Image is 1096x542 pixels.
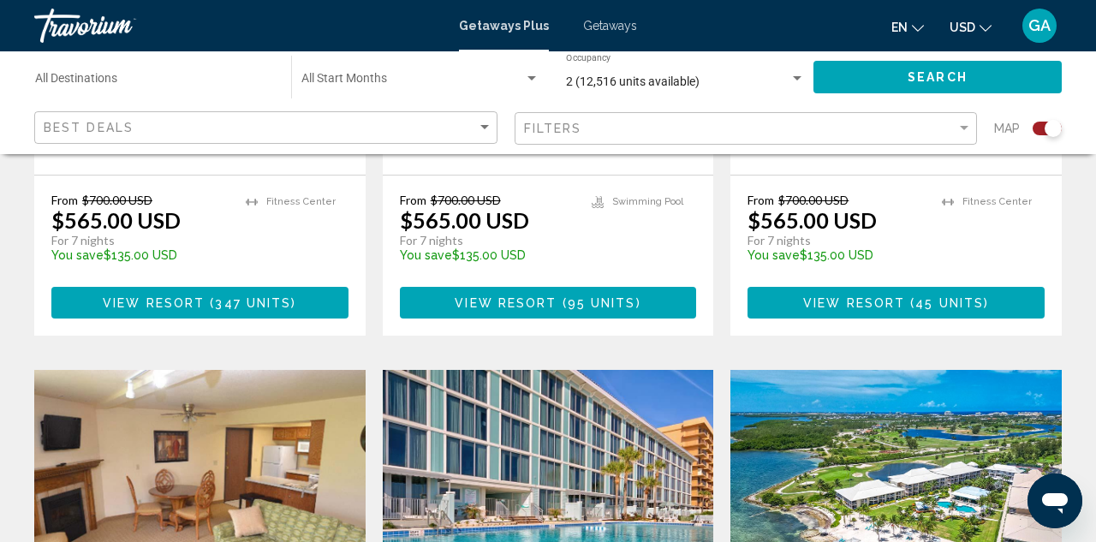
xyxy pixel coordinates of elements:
[778,193,849,207] span: $700.00 USD
[515,111,978,146] button: Filter
[400,193,426,207] span: From
[915,296,984,310] span: 45 units
[431,193,501,207] span: $700.00 USD
[44,121,492,135] mat-select: Sort by
[748,233,925,248] p: For 7 nights
[82,193,152,207] span: $700.00 USD
[51,193,78,207] span: From
[748,287,1045,319] button: View Resort(45 units)
[568,296,636,310] span: 95 units
[1028,17,1051,34] span: GA
[524,122,582,135] span: Filters
[813,61,1062,92] button: Search
[612,196,683,207] span: Swimming Pool
[950,15,992,39] button: Change currency
[1027,474,1082,528] iframe: Button to launch messaging window
[962,196,1032,207] span: Fitness Center
[51,248,229,262] p: $135.00 USD
[51,233,229,248] p: For 7 nights
[103,296,205,310] span: View Resort
[459,19,549,33] a: Getaways Plus
[51,207,181,233] p: $565.00 USD
[583,19,637,33] a: Getaways
[205,296,296,310] span: ( )
[891,21,908,34] span: en
[905,296,989,310] span: ( )
[400,248,575,262] p: $135.00 USD
[748,193,774,207] span: From
[748,207,877,233] p: $565.00 USD
[950,21,975,34] span: USD
[1017,8,1062,44] button: User Menu
[44,121,134,134] span: Best Deals
[748,248,925,262] p: $135.00 USD
[400,248,452,262] span: You save
[748,248,800,262] span: You save
[400,233,575,248] p: For 7 nights
[891,15,924,39] button: Change language
[908,71,968,85] span: Search
[994,116,1020,140] span: Map
[557,296,640,310] span: ( )
[400,287,697,319] button: View Resort(95 units)
[51,287,348,319] button: View Resort(347 units)
[266,196,336,207] span: Fitness Center
[34,9,442,43] a: Travorium
[566,74,700,88] span: 2 (12,516 units available)
[455,296,557,310] span: View Resort
[803,296,905,310] span: View Resort
[400,207,529,233] p: $565.00 USD
[215,296,291,310] span: 347 units
[51,248,104,262] span: You save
